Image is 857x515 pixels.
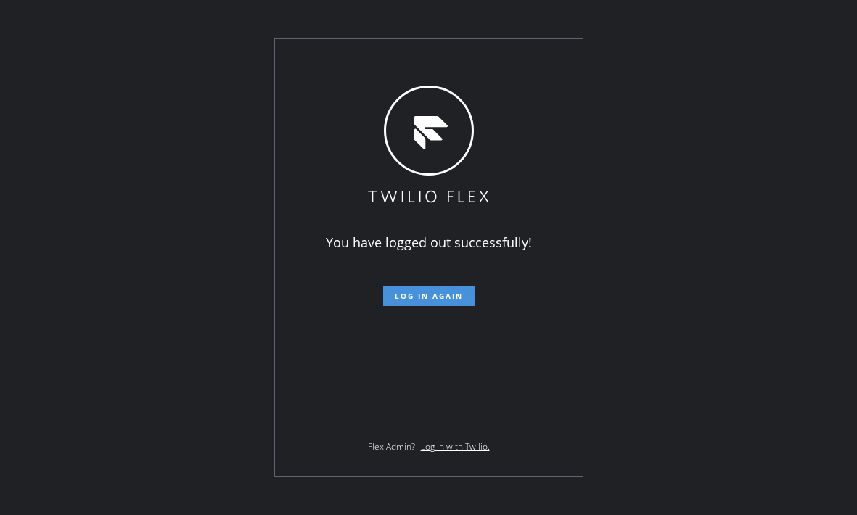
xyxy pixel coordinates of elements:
[421,440,490,453] a: Log in with Twilio.
[326,234,532,251] span: You have logged out successfully!
[368,440,415,453] span: Flex Admin?
[383,286,475,306] button: Log in again
[395,291,463,301] span: Log in again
